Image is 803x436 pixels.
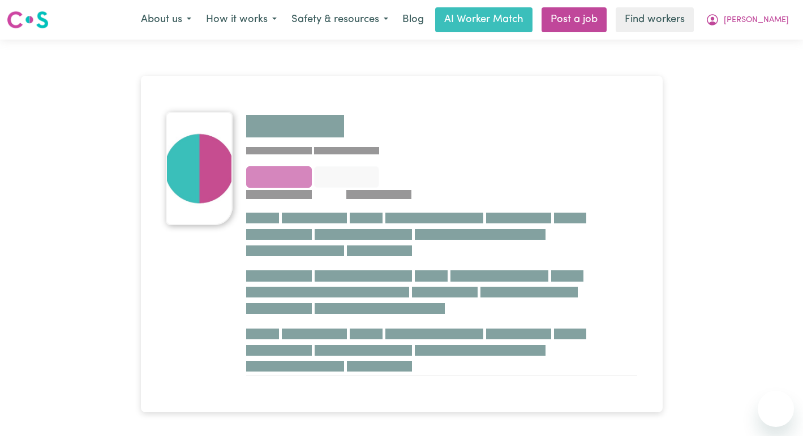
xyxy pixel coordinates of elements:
[616,7,694,32] a: Find workers
[7,7,49,33] a: Careseekers logo
[758,391,794,427] iframe: Button to launch messaging window
[435,7,533,32] a: AI Worker Match
[396,7,431,32] a: Blog
[698,8,796,32] button: My Account
[7,10,49,30] img: Careseekers logo
[724,14,789,27] span: [PERSON_NAME]
[284,8,396,32] button: Safety & resources
[199,8,284,32] button: How it works
[134,8,199,32] button: About us
[542,7,607,32] a: Post a job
